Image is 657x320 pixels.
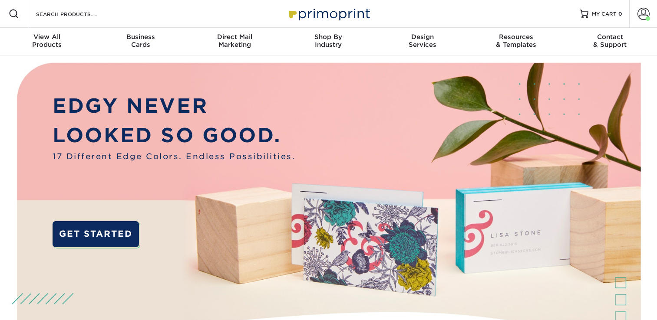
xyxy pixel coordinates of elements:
div: & Templates [469,33,563,49]
a: Shop ByIndustry [281,28,375,56]
div: Marketing [188,33,281,49]
a: Contact& Support [563,28,657,56]
a: DesignServices [376,28,469,56]
input: SEARCH PRODUCTS..... [35,9,120,19]
span: 17 Different Edge Colors. Endless Possibilities. [53,150,295,162]
span: Design [376,33,469,41]
div: & Support [563,33,657,49]
img: Primoprint [285,4,372,23]
span: Contact [563,33,657,41]
div: Cards [94,33,188,49]
div: Services [376,33,469,49]
span: Business [94,33,188,41]
p: LOOKED SO GOOD. [53,121,295,150]
span: Shop By [281,33,375,41]
a: Resources& Templates [469,28,563,56]
span: MY CART [592,10,617,18]
span: Resources [469,33,563,41]
div: Industry [281,33,375,49]
span: 0 [618,11,622,17]
a: Direct MailMarketing [188,28,281,56]
span: Direct Mail [188,33,281,41]
a: GET STARTED [53,221,139,247]
p: EDGY NEVER [53,91,295,121]
a: BusinessCards [94,28,188,56]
